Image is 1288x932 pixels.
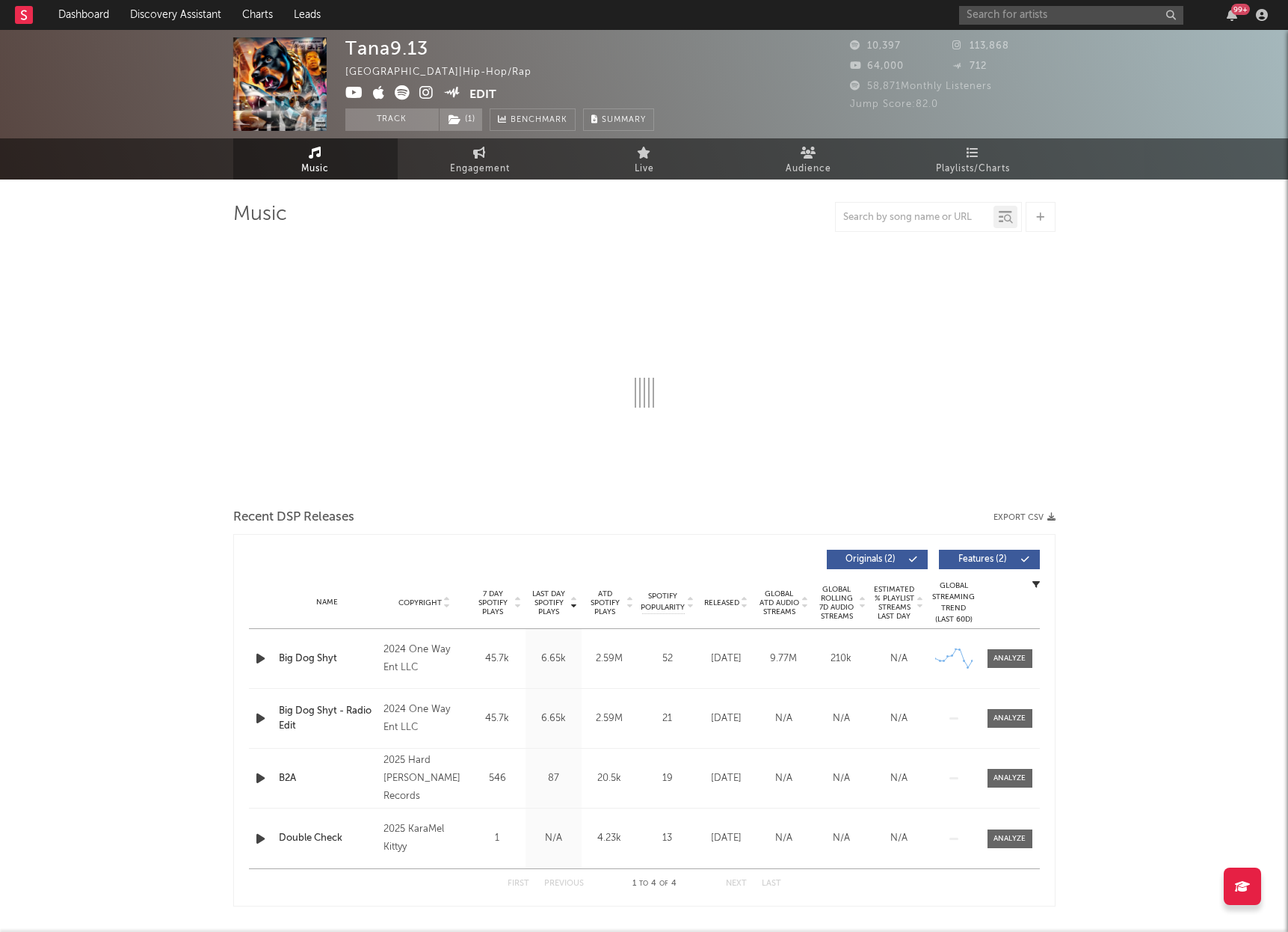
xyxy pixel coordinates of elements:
div: 546 [473,771,522,786]
div: [DATE] [701,771,751,786]
span: 113,868 [952,41,1009,51]
button: Track [345,108,439,131]
span: Last Day Spotify Plays [529,589,569,616]
div: 20.5k [585,771,634,786]
a: Double Check [279,831,377,846]
button: 99+ [1227,9,1237,21]
div: N/A [874,771,924,786]
div: [DATE] [701,711,751,726]
span: 58,871 Monthly Listeners [850,82,992,91]
div: N/A [529,831,578,846]
span: Copyright [398,598,442,607]
span: Audience [786,160,831,178]
div: 2.59M [585,711,634,726]
div: 2024 One Way Ent LLC [383,701,465,737]
div: [GEOGRAPHIC_DATA] | Hip-Hop/Rap [345,64,549,82]
span: Jump Score: 82.0 [850,99,938,109]
span: to [639,880,648,887]
span: 7 Day Spotify Plays [473,589,513,616]
div: 9.77M [759,652,809,666]
div: 4.23k [585,831,634,846]
div: N/A [874,711,924,726]
div: 19 [641,771,694,786]
span: of [659,880,668,887]
span: Estimated % Playlist Streams Last Day [874,585,915,621]
button: (1) [440,108,482,131]
span: Spotify Popularity [641,591,685,613]
a: Benchmark [490,108,576,131]
div: 13 [641,831,694,846]
div: N/A [816,771,866,786]
div: 2.59M [585,652,634,666]
button: Edit [469,85,496,104]
div: 6.65k [529,652,578,666]
span: Global ATD Audio Streams [759,589,800,616]
div: 1 4 4 [614,875,696,893]
div: 2025 Hard [PERSON_NAME] Records [383,752,465,806]
span: Playlists/Charts [936,160,1010,178]
div: 6.65k [529,711,578,726]
div: N/A [816,831,866,846]
input: Search for artists [959,6,1183,25]
div: 87 [529,771,578,786]
span: Recent DSP Releases [233,509,354,527]
a: Music [233,138,398,180]
button: Last [762,880,781,888]
button: Originals(2) [827,550,928,569]
div: N/A [874,652,924,666]
div: 210k [816,652,866,666]
a: B2A [279,771,377,786]
span: Live [635,160,654,178]
a: Engagement [398,138,562,180]
div: N/A [759,711,809,726]
a: Big Dog Shyt - Radio Edit [279,704,377,733]
div: N/A [759,831,809,846]
span: 10,397 [850,41,901,51]
div: N/A [874,831,924,846]
span: Features ( 2 ) [949,555,1017,564]
span: 712 [952,61,987,71]
button: Previous [544,880,584,888]
a: Audience [727,138,891,180]
button: Features(2) [939,550,1040,569]
div: Global Streaming Trend (Last 60D) [931,580,976,625]
div: 45.7k [473,652,522,666]
span: ATD Spotify Plays [585,589,625,616]
span: Released [704,598,739,607]
button: Export CSV [993,513,1056,522]
div: N/A [816,711,866,726]
div: 45.7k [473,711,522,726]
a: Playlists/Charts [891,138,1056,180]
div: N/A [759,771,809,786]
div: 52 [641,652,694,666]
span: Global Rolling 7D Audio Streams [816,585,857,621]
div: [DATE] [701,831,751,846]
span: Originals ( 2 ) [836,555,905,564]
input: Search by song name or URL [836,212,993,224]
button: Summary [583,108,654,131]
span: 64,000 [850,61,904,71]
div: 1 [473,831,522,846]
span: Engagement [450,160,510,178]
button: Next [726,880,747,888]
div: 99 + [1231,4,1250,15]
span: Benchmark [511,111,567,129]
a: Big Dog Shyt [279,652,377,666]
div: 21 [641,711,694,726]
div: 2025 KaraMel Kittyy [383,821,465,856]
div: 2024 One Way Ent LLC [383,641,465,677]
span: Summary [602,116,646,124]
a: Live [562,138,727,180]
span: ( 1 ) [439,108,483,131]
div: [DATE] [701,652,751,666]
span: Music [301,160,329,178]
div: Tana9.13 [345,37,428,59]
div: Name [279,597,377,608]
button: First [508,880,529,888]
